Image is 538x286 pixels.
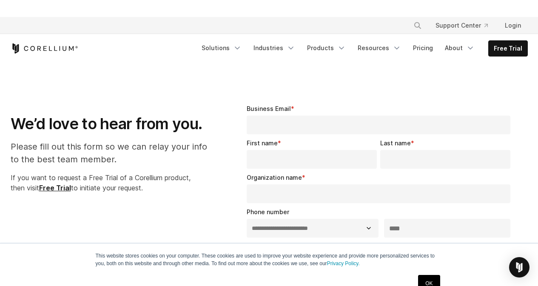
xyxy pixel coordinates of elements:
h1: We’d love to hear from you. [11,114,216,133]
span: Phone number [247,208,289,215]
a: Products [302,40,351,56]
p: Please fill out this form so we can relay your info to the best team member. [11,140,216,166]
span: Country/Region [247,243,292,250]
a: Solutions [196,40,247,56]
div: Navigation Menu [403,18,528,33]
a: About [440,40,480,56]
a: Resources [353,40,406,56]
a: Privacy Policy. [327,261,360,266]
span: First name [247,139,278,147]
a: Support Center [429,18,495,33]
a: Free Trial [39,184,71,192]
p: This website stores cookies on your computer. These cookies are used to improve your website expe... [96,252,443,267]
span: Organization name [247,174,302,181]
button: Search [410,18,425,33]
a: Pricing [408,40,438,56]
div: Navigation Menu [196,40,528,57]
a: Login [498,18,528,33]
div: Open Intercom Messenger [509,257,529,278]
p: If you want to request a Free Trial of a Corellium product, then visit to initiate your request. [11,173,216,193]
span: Last name [380,139,411,147]
span: Business Email [247,105,291,112]
a: Free Trial [489,41,527,56]
a: Industries [248,40,300,56]
a: Corellium Home [11,43,78,54]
